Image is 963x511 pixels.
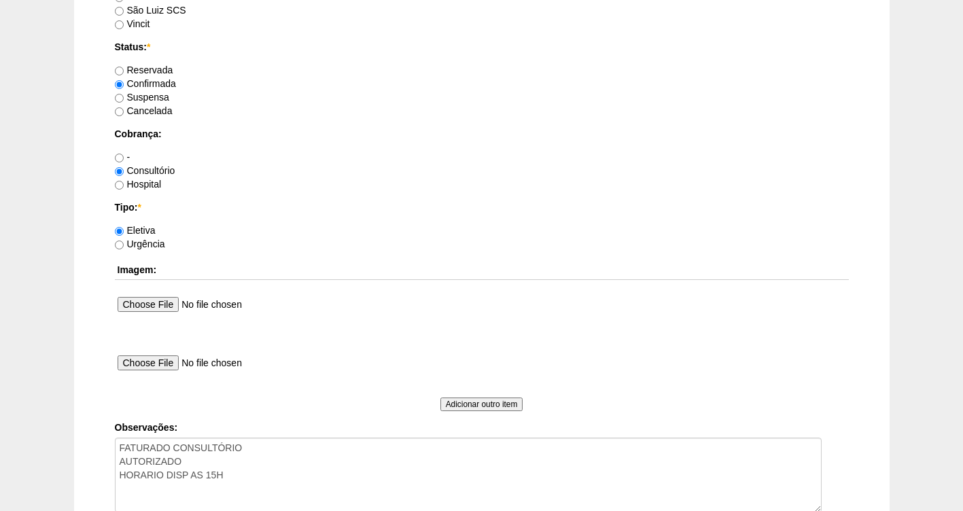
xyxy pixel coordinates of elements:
label: Urgência [115,239,165,249]
label: - [115,152,130,162]
label: Hospital [115,179,162,190]
input: - [115,154,124,162]
label: São Luiz SCS [115,5,186,16]
input: Vincit [115,20,124,29]
input: Adicionar outro item [440,398,523,411]
label: Observações: [115,421,849,434]
span: Este campo é obrigatório. [147,41,150,52]
label: Consultório [115,165,175,176]
label: Reservada [115,65,173,75]
input: São Luiz SCS [115,7,124,16]
input: Reservada [115,67,124,75]
label: Vincit [115,18,150,29]
label: Cancelada [115,105,173,116]
label: Eletiva [115,225,156,236]
input: Cancelada [115,107,124,116]
label: Tipo: [115,200,849,214]
th: Imagem: [115,260,849,280]
input: Confirmada [115,80,124,89]
input: Hospital [115,181,124,190]
label: Cobrança: [115,127,849,141]
input: Eletiva [115,227,124,236]
input: Urgência [115,241,124,249]
span: Este campo é obrigatório. [137,202,141,213]
input: Suspensa [115,94,124,103]
label: Confirmada [115,78,176,89]
label: Status: [115,40,849,54]
input: Consultório [115,167,124,176]
label: Suspensa [115,92,169,103]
